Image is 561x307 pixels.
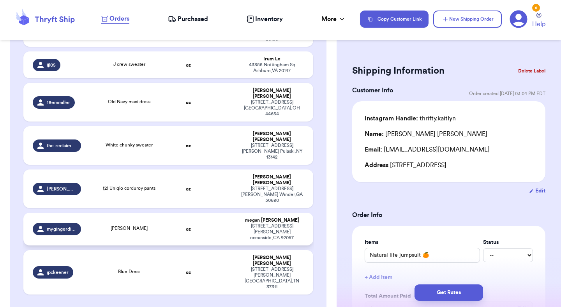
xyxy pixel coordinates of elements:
button: Edit [529,187,545,195]
span: Old Navy maxi dress [108,99,150,104]
div: [STREET_ADDRESS][PERSON_NAME] Pulaski , NY 13142 [240,143,304,160]
div: [PERSON_NAME] [PERSON_NAME] [240,255,304,266]
button: Get Rates [415,284,483,301]
span: Purchased [178,14,208,24]
strong: oz [186,143,191,148]
strong: oz [186,100,191,105]
h3: Customer Info [352,86,393,95]
span: 18emmiller [47,99,70,106]
div: [STREET_ADDRESS] [365,161,533,170]
label: Items [365,238,480,246]
span: Order created: [DATE] 03:04 PM EDT [469,90,545,97]
span: [PERSON_NAME] [111,226,148,231]
div: [STREET_ADDRESS][PERSON_NAME] [GEOGRAPHIC_DATA] , TN 37311 [240,266,304,290]
span: Address [365,162,388,168]
div: [STREET_ADDRESS][PERSON_NAME] Winder , GA 30680 [240,186,304,203]
strong: oz [186,187,191,191]
button: Delete Label [515,62,549,79]
a: 6 [510,10,527,28]
span: (2) Uniqlo corduroy pants [103,186,155,191]
span: J crew sweater [113,62,145,67]
div: More [321,14,346,24]
a: Help [532,13,545,29]
span: mygingerdiaries [47,226,76,232]
span: Name: [365,131,384,137]
div: [PERSON_NAME] [PERSON_NAME] [240,174,304,186]
span: Inventory [255,14,283,24]
h2: Shipping Information [352,65,445,77]
h3: Order Info [352,210,545,220]
button: New Shipping Order [433,11,502,28]
div: [EMAIL_ADDRESS][DOMAIN_NAME] [365,145,533,154]
span: Instagram Handle: [365,115,418,122]
span: White chunky sweater [106,143,153,147]
div: 43388 Nottingham Sq Ashburn , VA 20147 [240,62,304,74]
div: [PERSON_NAME] [PERSON_NAME] [365,129,487,139]
label: Status [483,238,533,246]
div: [STREET_ADDRESS] [GEOGRAPHIC_DATA] , OH 44654 [240,99,304,117]
span: Help [532,19,545,29]
strong: oz [186,227,191,231]
strong: oz [186,63,191,67]
div: [PERSON_NAME] [PERSON_NAME] [240,131,304,143]
span: jpckeener [47,269,69,275]
a: Purchased [168,14,208,24]
a: Inventory [247,14,283,24]
div: [PERSON_NAME] [PERSON_NAME] [240,88,304,99]
a: Orders [101,14,129,24]
span: the.reclaimed.closet [47,143,76,149]
span: Orders [109,14,129,23]
strong: oz [186,270,191,275]
div: [STREET_ADDRESS][PERSON_NAME] oceanside , CA 92057 [240,223,304,241]
div: 6 [532,4,540,12]
div: thrifty.kaitlyn [365,114,456,123]
span: Email: [365,146,382,153]
button: Copy Customer Link [360,11,429,28]
span: ijl05 [47,62,56,68]
span: [PERSON_NAME] [47,186,76,192]
button: + Add Item [362,269,536,286]
span: Blue Dress [118,269,140,274]
div: Irum Le [240,56,304,62]
div: megan [PERSON_NAME] [240,217,304,223]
